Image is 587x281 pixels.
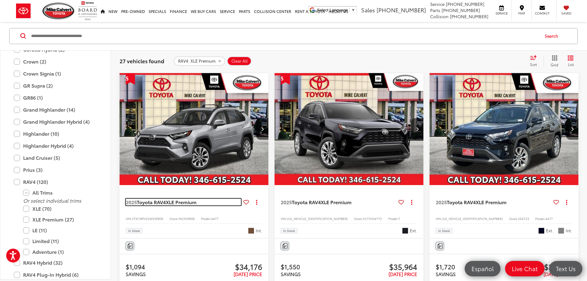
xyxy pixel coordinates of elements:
span: $35,964 [349,262,417,271]
span: Toyota RAV4 [137,198,166,205]
span: [DATE] PRICE [389,271,417,277]
a: Live Chat [505,261,544,276]
label: Land Cruiser (5) [14,153,97,163]
button: List View [563,55,578,67]
a: 2025 Toyota RAV4 XLE Premium2025 Toyota RAV4 XLE Premium2025 Toyota RAV4 XLE Premium2025 Toyota R... [274,73,424,185]
span: Service [430,1,445,7]
span: Int. [566,228,572,233]
img: Comments [283,243,287,249]
span: In Stock [128,229,140,232]
span: 27 vehicles found [120,57,164,64]
span: [PHONE_NUMBER] [450,13,488,19]
label: GR86 (1) [14,93,97,103]
span: List [568,62,574,67]
label: GR Supra (2) [14,81,97,91]
input: Search by Make, Model, or Keyword [31,29,539,43]
button: Actions [561,196,572,207]
span: Nutmeg [248,228,254,234]
a: 2025Toyota RAV4XLE Premium [126,199,241,205]
label: Crown (2) [14,56,97,67]
span: XLE Premium [166,198,197,205]
span: $34,176 [194,262,262,271]
span: Map [515,11,528,15]
img: 2025 Toyota RAV4 XLE Premium [429,73,579,186]
span: Sort [530,62,537,67]
a: 2025 Toyota RAV4 XLE Premium2025 Toyota RAV4 XLE Premium2025 Toyota RAV4 XLE Premium2025 Toyota R... [119,73,269,185]
a: 2025Toyota RAV4XLE Premium [281,199,396,205]
span: Service [495,11,508,15]
button: Grid View [544,55,563,67]
button: Actions [251,196,262,207]
span: [US_VEHICLE_IDENTIFICATION_NUMBER] [287,216,348,221]
label: Limited (11) [23,236,97,247]
label: Highlander (10) [14,129,97,139]
span: In Stock [438,229,450,232]
span: T [398,216,400,221]
span: Ext. [546,228,553,233]
span: Contact [535,11,549,15]
img: 2025 Toyota RAV4 XLE Premium [119,73,269,186]
i: Or select individual trims [23,197,81,204]
span: Stock: [169,216,178,221]
span: Grid [551,62,558,67]
label: RAV4 Hybrid (32) [14,258,97,268]
img: 2025 Toyota RAV4 XLE Premium [274,73,424,186]
span: SAVINGS [281,271,301,277]
a: 2025Toyota RAV4XLE Premium [436,199,551,205]
span: XLE Premium [476,198,507,205]
span: 254723 [518,216,529,221]
div: 2025 Toyota RAV4 XLE Premium 0 [429,73,579,185]
span: dropdown dots [411,200,412,205]
span: XLE Premium [321,198,352,205]
button: Next image [566,118,578,140]
label: All Trims [23,188,97,198]
label: LE (11) [23,225,97,236]
button: Comments [436,242,444,250]
label: Prius (3) [14,165,97,176]
span: [PHONE_NUMBER] [446,1,484,7]
span: $36,303 [504,262,572,271]
button: Next image [411,118,423,140]
label: RAV4 (120) [14,177,97,188]
span: Ext. [410,228,417,233]
span: INC03F806 [178,216,195,221]
span: [US_VEHICLE_IDENTIFICATION_NUMBER] [442,216,503,221]
span: [DATE] PRICE [544,271,572,277]
button: Actions [406,196,417,207]
span: 4477 [545,216,553,221]
span: $1,094 [126,262,194,271]
span: Toyota RAV4 [292,198,321,205]
label: Highlander Hybrid (4) [14,141,97,151]
a: Español [465,261,500,276]
span: dropdown dots [256,200,257,205]
span: Midnight Black Metallic [538,228,544,234]
span: Clear All [231,59,248,64]
span: 4477 [211,216,218,221]
span: $1,720 [436,262,504,271]
button: Select sort value [527,55,544,67]
label: Crown Signia (1) [14,68,97,79]
span: Int. [256,228,262,233]
button: Next image [256,118,268,140]
span: 2T3C1RFV2SW03F806 [132,216,163,221]
span: Live Chat [509,265,541,272]
span: SAVINGS [436,271,456,277]
span: VIN: [281,216,287,221]
span: Text Us [553,265,579,272]
button: Comments [281,242,289,250]
a: 2025 Toyota RAV4 XLE Premium2025 Toyota RAV4 XLE Premium2025 Toyota RAV4 XLE Premium2025 Toyota R... [429,73,579,185]
a: Text Us [549,261,582,276]
span: Stock: [509,216,518,221]
span: [DATE] PRICE [234,271,262,277]
label: XLE (70) [23,204,97,214]
span: Saved [560,11,573,15]
img: Comments [438,243,442,249]
span: Stock: [354,216,363,221]
span: dropdown dots [566,200,567,205]
span: Get Price Drop Alert [281,73,290,85]
span: [PHONE_NUMBER] [377,6,426,14]
span: Collision [430,13,449,19]
button: Clear All [227,56,251,66]
span: [PHONE_NUMBER] [442,7,480,13]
